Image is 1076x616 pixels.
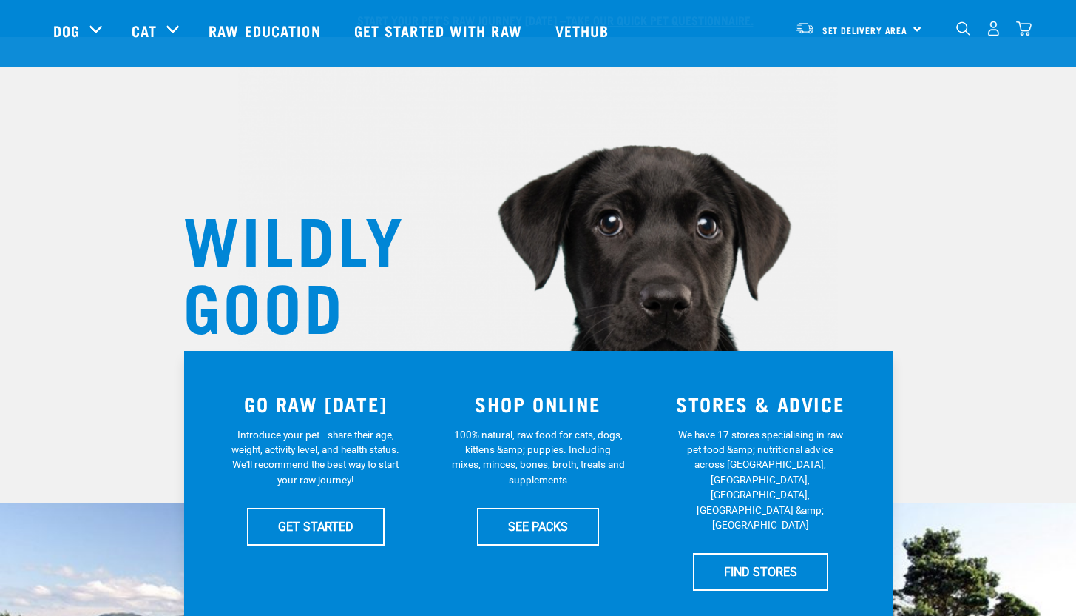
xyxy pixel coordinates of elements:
a: FIND STORES [693,553,828,590]
a: SEE PACKS [477,508,599,545]
a: Dog [53,19,80,41]
h1: WILDLY GOOD NUTRITION [183,204,479,404]
img: home-icon@2x.png [1016,21,1032,36]
p: Introduce your pet—share their age, weight, activity level, and health status. We'll recommend th... [229,427,402,488]
a: Get started with Raw [339,1,541,60]
a: Raw Education [194,1,339,60]
h3: SHOP ONLINE [436,392,640,415]
img: van-moving.png [795,21,815,35]
h3: STORES & ADVICE [658,392,863,415]
span: Set Delivery Area [822,27,908,33]
img: home-icon-1@2x.png [956,21,970,36]
a: Cat [132,19,157,41]
img: user.png [986,21,1001,36]
a: Vethub [541,1,628,60]
h3: GO RAW [DATE] [214,392,419,415]
a: GET STARTED [247,508,385,545]
p: 100% natural, raw food for cats, dogs, kittens &amp; puppies. Including mixes, minces, bones, bro... [451,427,625,488]
p: We have 17 stores specialising in raw pet food &amp; nutritional advice across [GEOGRAPHIC_DATA],... [674,427,847,533]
